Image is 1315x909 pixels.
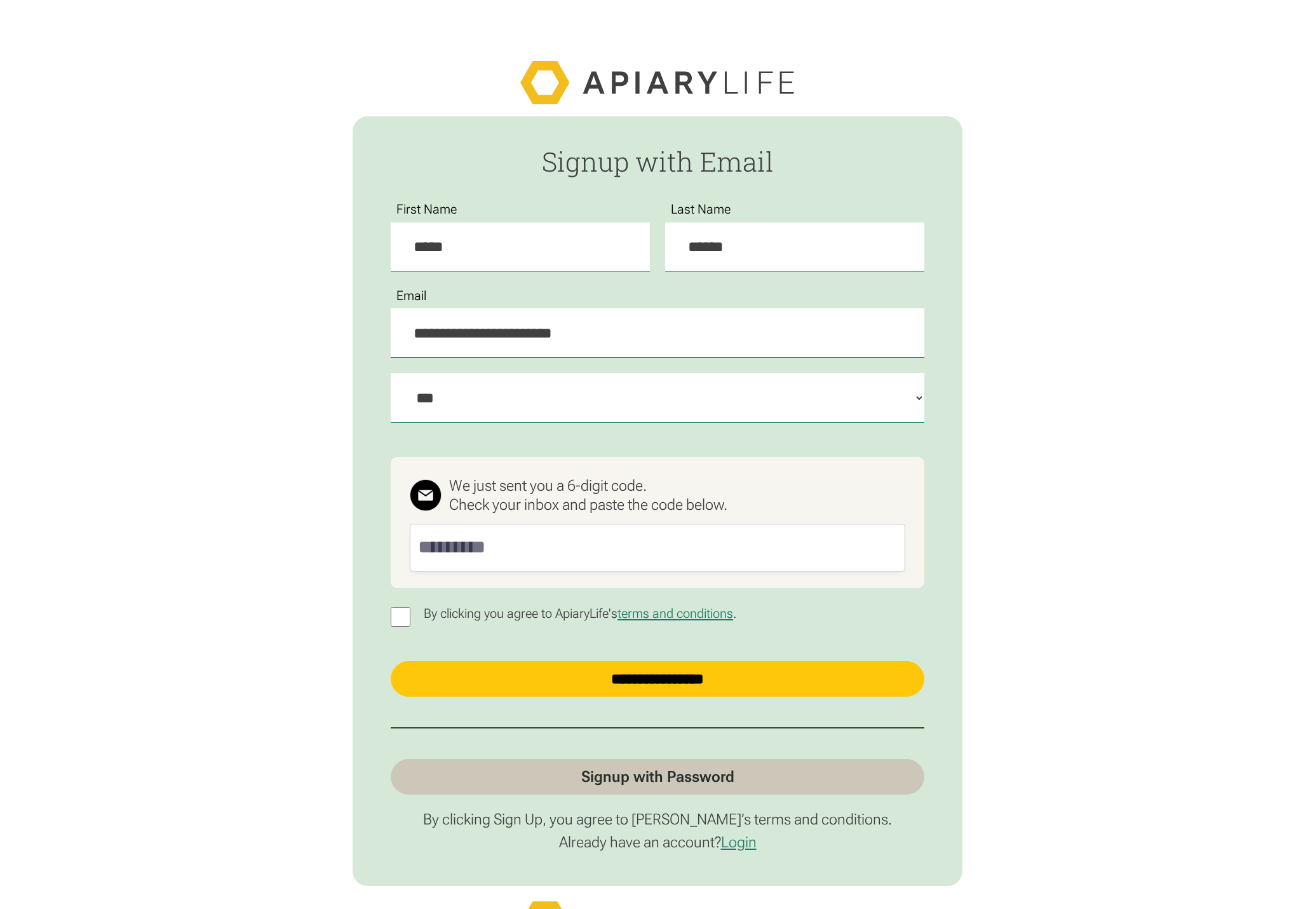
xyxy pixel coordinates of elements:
a: Signup with Password [391,759,924,795]
label: First Name [391,202,464,217]
form: Passwordless Signup [353,116,962,886]
p: Already have an account? [391,833,924,852]
label: Email [391,289,433,303]
h2: Signup with Email [391,147,924,176]
label: Last Name [665,202,738,217]
p: By clicking you agree to ApiaryLife's . [418,606,743,621]
p: By clicking Sign Up, you agree to [PERSON_NAME]’s terms and conditions. [391,810,924,829]
a: terms and conditions [617,606,733,621]
div: We just sent you a 6-digit code. Check your inbox and paste the code below. [449,476,727,514]
a: Login [721,833,757,851]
